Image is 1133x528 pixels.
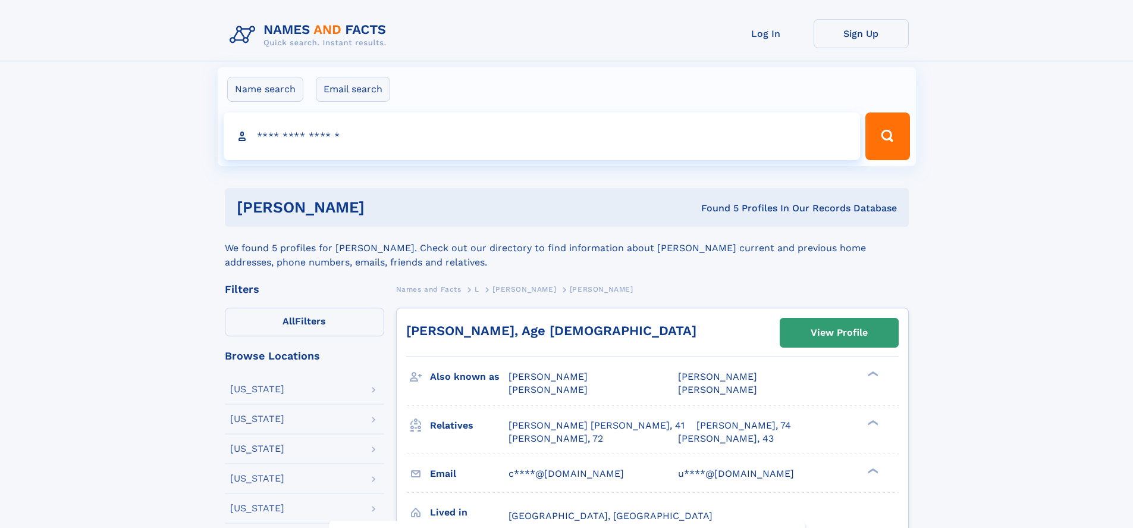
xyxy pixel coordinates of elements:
[475,282,479,296] a: L
[509,419,685,432] a: [PERSON_NAME] [PERSON_NAME], 41
[225,308,384,336] label: Filters
[430,367,509,387] h3: Also known as
[225,19,396,51] img: Logo Names and Facts
[865,113,909,160] button: Search Button
[283,315,295,327] span: All
[678,384,757,395] span: [PERSON_NAME]
[570,285,633,293] span: [PERSON_NAME]
[780,318,898,347] a: View Profile
[509,510,713,521] span: [GEOGRAPHIC_DATA], [GEOGRAPHIC_DATA]
[230,414,284,424] div: [US_STATE]
[430,464,509,484] h3: Email
[225,227,909,270] div: We found 5 profiles for [PERSON_NAME]. Check out our directory to find information about [PERSON_...
[865,418,879,426] div: ❯
[430,502,509,523] h3: Lived in
[814,19,909,48] a: Sign Up
[230,385,284,394] div: [US_STATE]
[230,504,284,513] div: [US_STATE]
[225,284,384,295] div: Filters
[230,474,284,483] div: [US_STATE]
[492,282,556,296] a: [PERSON_NAME]
[865,370,879,378] div: ❯
[865,467,879,474] div: ❯
[406,323,696,338] a: [PERSON_NAME], Age [DEMOGRAPHIC_DATA]
[430,415,509,436] h3: Relatives
[509,384,588,395] span: [PERSON_NAME]
[225,351,384,361] div: Browse Locations
[230,444,284,454] div: [US_STATE]
[678,432,774,445] a: [PERSON_NAME], 43
[696,419,791,432] a: [PERSON_NAME], 74
[811,319,868,346] div: View Profile
[396,282,462,296] a: Names and Facts
[509,432,603,445] a: [PERSON_NAME], 72
[237,200,533,215] h1: [PERSON_NAME]
[492,285,556,293] span: [PERSON_NAME]
[475,285,479,293] span: L
[533,202,897,215] div: Found 5 Profiles In Our Records Database
[227,77,303,102] label: Name search
[509,371,588,382] span: [PERSON_NAME]
[316,77,390,102] label: Email search
[224,113,861,160] input: search input
[678,371,757,382] span: [PERSON_NAME]
[718,19,814,48] a: Log In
